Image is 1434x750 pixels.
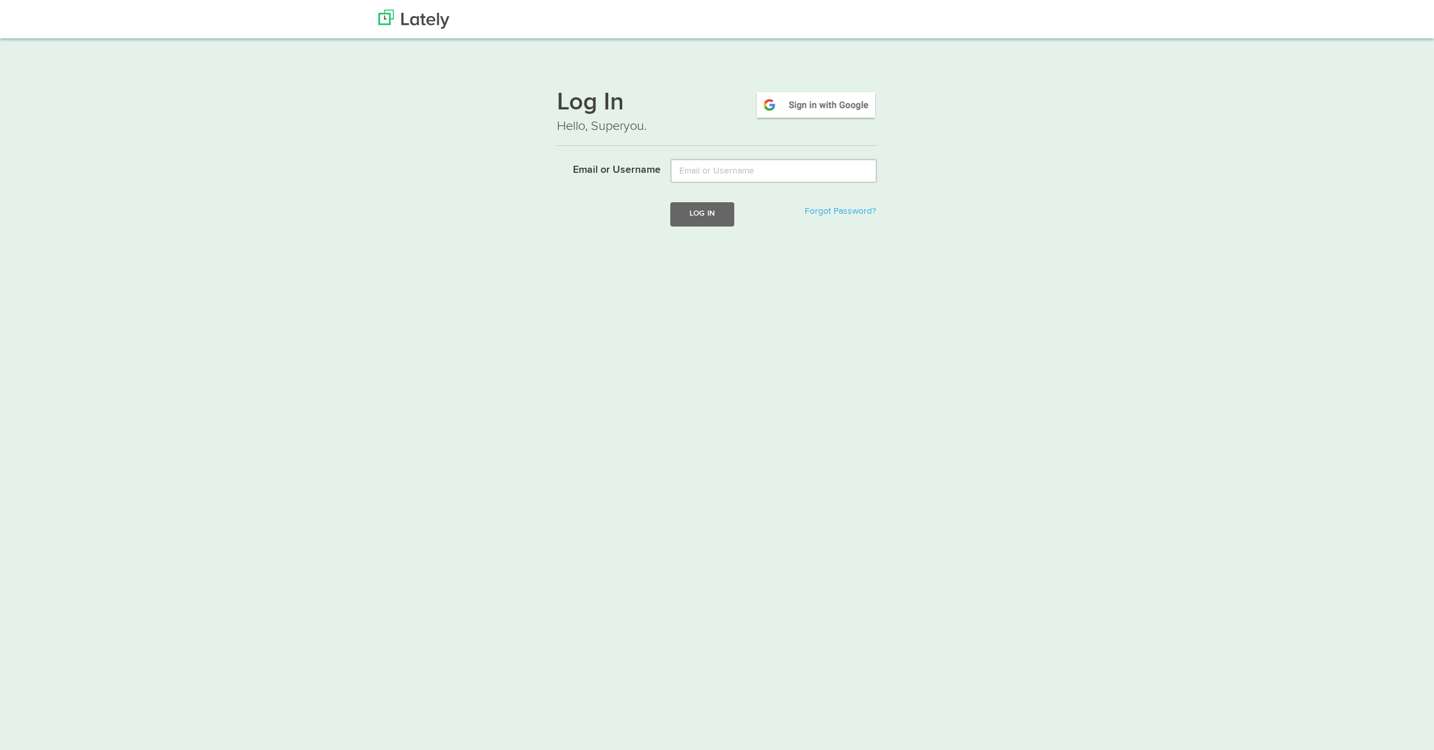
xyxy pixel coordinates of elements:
[378,10,449,29] img: Lately
[755,90,877,120] img: google-signin.png
[805,207,876,216] a: Forgot Password?
[670,159,877,183] input: Email or Username
[557,90,877,117] h1: Log In
[557,117,877,136] p: Hello, Superyou.
[670,202,734,226] button: Log In
[547,159,661,178] label: Email or Username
